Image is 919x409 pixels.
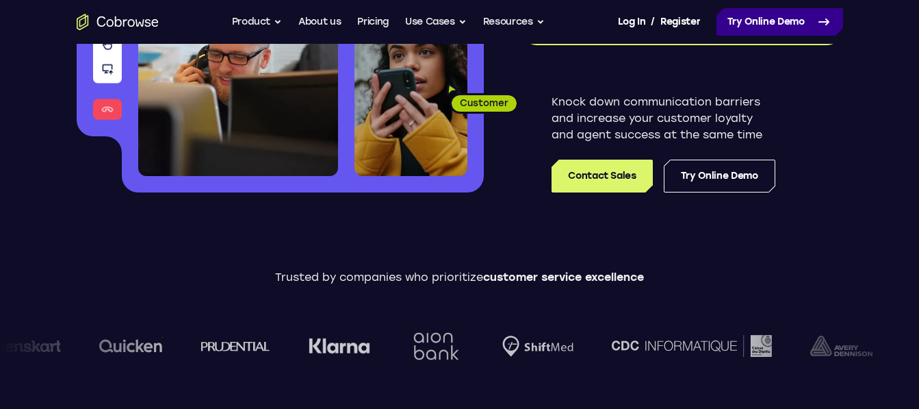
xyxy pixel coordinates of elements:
span: / [651,14,655,30]
img: Aion Bank [400,319,455,374]
button: Product [232,8,283,36]
button: Resources [483,8,545,36]
a: Pricing [357,8,389,36]
span: customer service excellence [483,271,644,284]
img: A customer holding their phone [354,14,467,176]
a: Contact Sales [552,160,652,193]
a: About us [298,8,341,36]
a: Go to the home page [77,14,159,30]
img: prudential [192,340,261,351]
a: Try Online Demo [716,8,843,36]
img: Shiftmed [493,336,565,357]
a: Log In [618,8,645,36]
p: Knock down communication barriers and increase your customer loyalty and agent success at the sam... [552,94,775,143]
img: Klarna [300,338,361,354]
a: Try Online Demo [664,160,775,193]
img: CDC Informatique [603,335,763,356]
a: Register [660,8,700,36]
button: Use Cases [405,8,467,36]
